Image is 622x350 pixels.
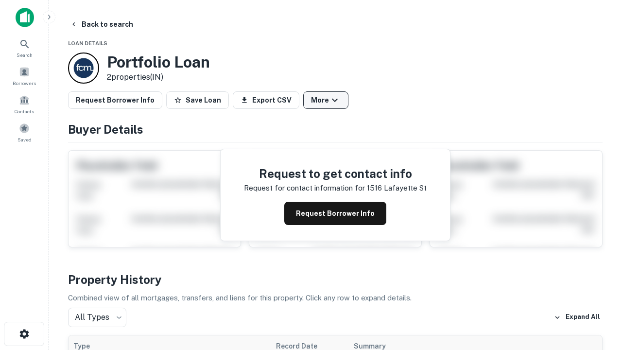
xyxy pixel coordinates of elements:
p: 2 properties (IN) [107,71,210,83]
button: Request Borrower Info [284,202,386,225]
h4: Property History [68,271,603,288]
a: Saved [3,119,46,145]
a: Borrowers [3,63,46,89]
span: Borrowers [13,79,36,87]
span: Search [17,51,33,59]
p: Combined view of all mortgages, transfers, and liens for this property. Click any row to expand d... [68,292,603,304]
button: Back to search [66,16,137,33]
span: Loan Details [68,40,107,46]
p: 1516 lafayette st [367,182,427,194]
button: Save Loan [166,91,229,109]
div: All Types [68,308,126,327]
button: Expand All [552,310,603,325]
span: Contacts [15,107,34,115]
button: Export CSV [233,91,299,109]
iframe: Chat Widget [573,241,622,288]
img: capitalize-icon.png [16,8,34,27]
button: More [303,91,348,109]
span: Saved [17,136,32,143]
h4: Request to get contact info [244,165,427,182]
p: Request for contact information for [244,182,365,194]
h3: Portfolio Loan [107,53,210,71]
button: Request Borrower Info [68,91,162,109]
a: Contacts [3,91,46,117]
a: Search [3,35,46,61]
h4: Buyer Details [68,121,603,138]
